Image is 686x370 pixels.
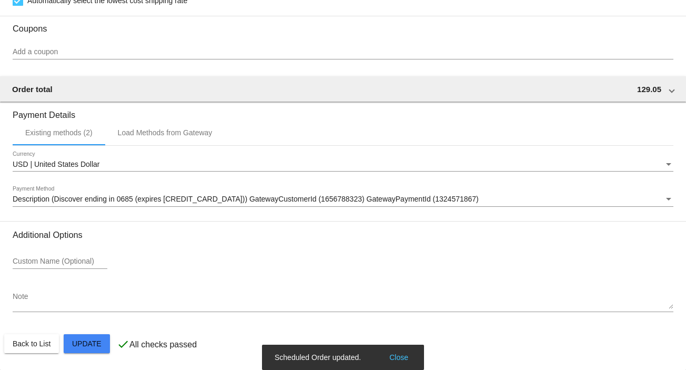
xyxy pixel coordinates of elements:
[118,128,213,137] div: Load Methods from Gateway
[13,195,479,203] span: Description (Discover ending in 0685 (expires [CREDIT_CARD_DATA])) GatewayCustomerId (1656788323)...
[386,352,411,363] button: Close
[72,339,102,348] span: Update
[13,257,107,266] input: Custom Name (Optional)
[117,338,129,351] mat-icon: check
[25,128,93,137] div: Existing methods (2)
[64,334,110,353] button: Update
[13,195,673,204] mat-select: Payment Method
[13,102,673,120] h3: Payment Details
[275,352,411,363] simple-snack-bar: Scheduled Order updated.
[129,340,197,349] p: All checks passed
[637,85,661,94] span: 129.05
[13,16,673,34] h3: Coupons
[13,161,673,169] mat-select: Currency
[13,48,673,56] input: Add a coupon
[12,85,53,94] span: Order total
[4,334,59,353] button: Back to List
[13,230,673,240] h3: Additional Options
[13,160,99,168] span: USD | United States Dollar
[13,339,51,348] span: Back to List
